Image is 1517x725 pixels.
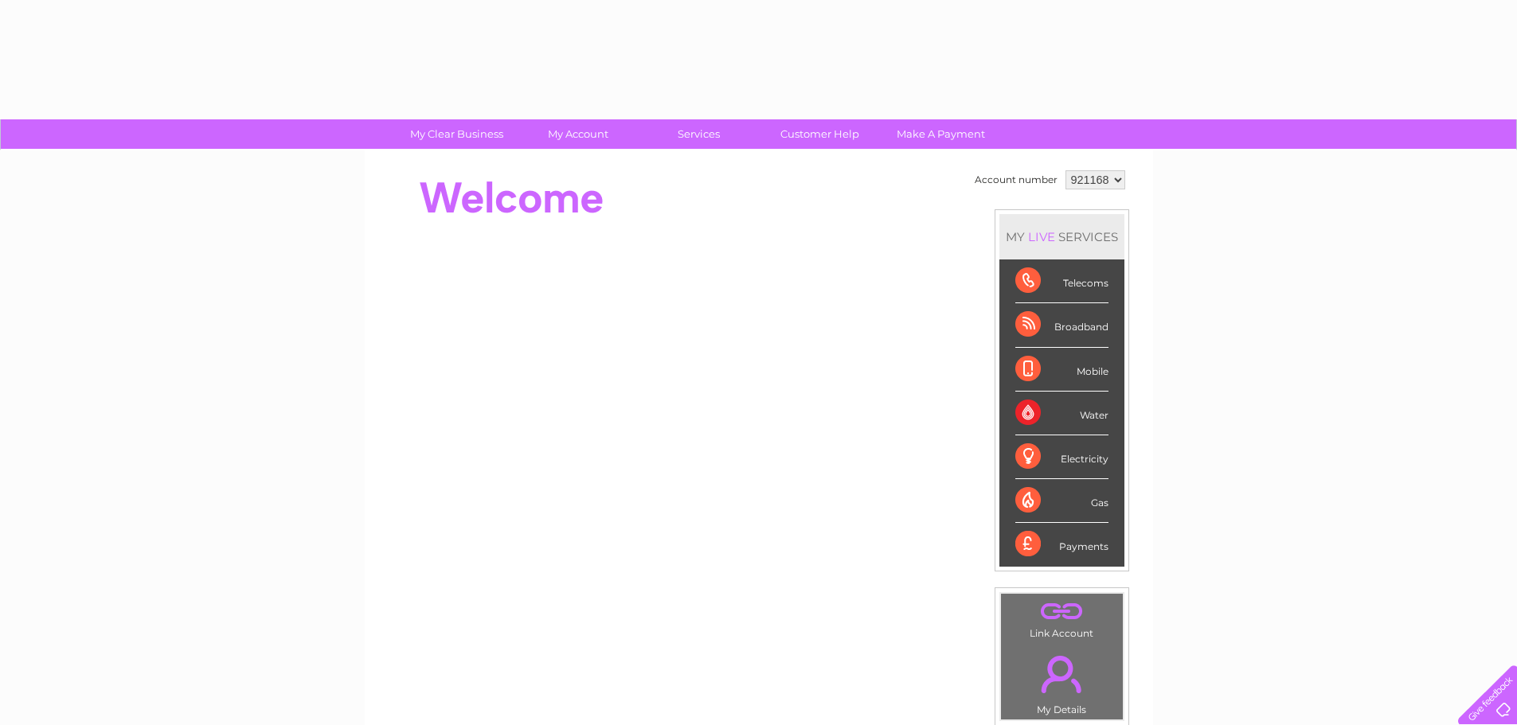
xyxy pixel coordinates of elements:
[1000,642,1124,720] td: My Details
[1025,229,1058,244] div: LIVE
[1015,523,1108,566] div: Payments
[1015,303,1108,347] div: Broadband
[971,166,1062,193] td: Account number
[1000,593,1124,643] td: Link Account
[1015,479,1108,523] div: Gas
[999,214,1124,259] div: MY SERVICES
[754,119,886,149] a: Customer Help
[512,119,643,149] a: My Account
[1015,435,1108,479] div: Electricity
[875,119,1007,149] a: Make A Payment
[1005,598,1119,626] a: .
[391,119,522,149] a: My Clear Business
[633,119,764,149] a: Services
[1015,348,1108,392] div: Mobile
[1015,259,1108,303] div: Telecoms
[1005,646,1119,702] a: .
[1015,392,1108,435] div: Water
